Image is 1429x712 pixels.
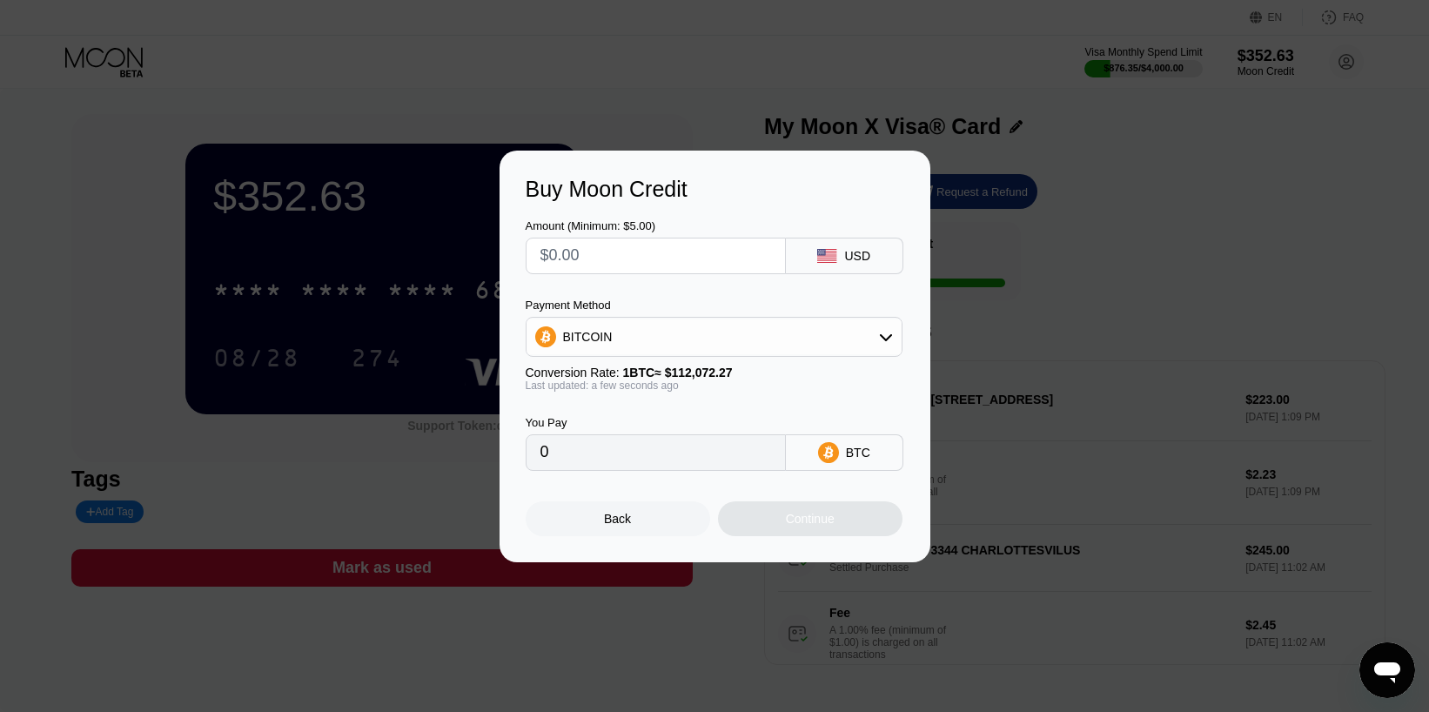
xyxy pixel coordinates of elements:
div: Buy Moon Credit [526,177,904,202]
div: Back [526,501,710,536]
div: Last updated: a few seconds ago [526,380,902,392]
iframe: Button to launch messaging window [1359,642,1415,698]
div: Payment Method [526,299,902,312]
div: BITCOIN [527,319,902,354]
div: Back [604,512,631,526]
div: Conversion Rate: [526,366,902,380]
div: Amount (Minimum: $5.00) [526,219,786,232]
div: BITCOIN [563,330,613,344]
div: USD [844,249,870,263]
div: BTC [846,446,870,460]
span: 1 BTC ≈ $112,072.27 [623,366,733,380]
input: $0.00 [540,238,771,273]
div: You Pay [526,416,786,429]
